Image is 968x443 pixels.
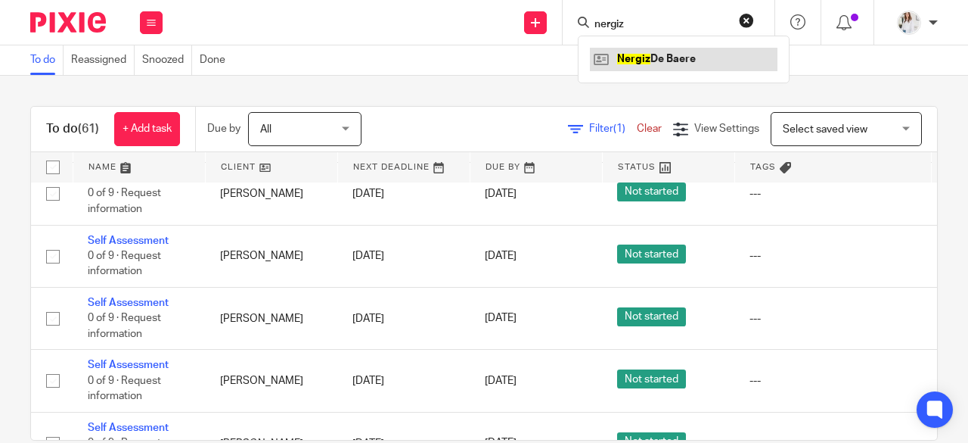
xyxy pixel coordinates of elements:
div: --- [749,311,916,326]
span: Not started [617,183,686,201]
span: Not started [617,245,686,264]
span: Tags [750,163,776,171]
a: Reassigned [71,45,135,75]
a: Done [200,45,233,75]
button: Clear [739,13,754,28]
td: [DATE] [337,225,470,287]
img: Daisy.JPG [897,11,921,35]
td: [PERSON_NAME] [205,288,337,350]
a: To do [30,45,64,75]
a: Self Assessment [88,298,169,308]
td: [DATE] [337,163,470,225]
span: Select saved view [783,124,867,135]
span: Not started [617,370,686,388]
div: --- [749,373,916,388]
p: Due by [207,121,240,136]
span: (1) [613,123,625,134]
span: View Settings [694,123,759,134]
div: --- [749,248,916,264]
span: 0 of 9 · Request information [88,314,161,340]
a: + Add task [114,112,180,146]
span: 0 of 9 · Request information [88,189,161,215]
span: 0 of 9 · Request information [88,251,161,277]
td: [PERSON_NAME] [205,163,337,225]
td: [DATE] [337,350,470,412]
td: [DATE] [337,288,470,350]
a: Self Assessment [88,236,169,246]
span: (61) [78,123,99,135]
span: 0 of 9 · Request information [88,376,161,402]
h1: To do [46,121,99,137]
span: Filter [589,123,637,134]
a: Self Assessment [88,360,169,370]
td: [PERSON_NAME] [205,350,337,412]
span: [DATE] [485,251,517,261]
span: [DATE] [485,314,517,324]
a: Clear [637,123,662,134]
a: Self Assessment [88,423,169,433]
input: Search [593,18,729,32]
span: Not started [617,307,686,326]
div: --- [749,186,916,201]
span: All [260,124,271,135]
a: Snoozed [142,45,192,75]
span: [DATE] [485,376,517,386]
span: [DATE] [485,189,517,199]
td: [PERSON_NAME] [205,225,337,287]
img: Pixie [30,12,106,33]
